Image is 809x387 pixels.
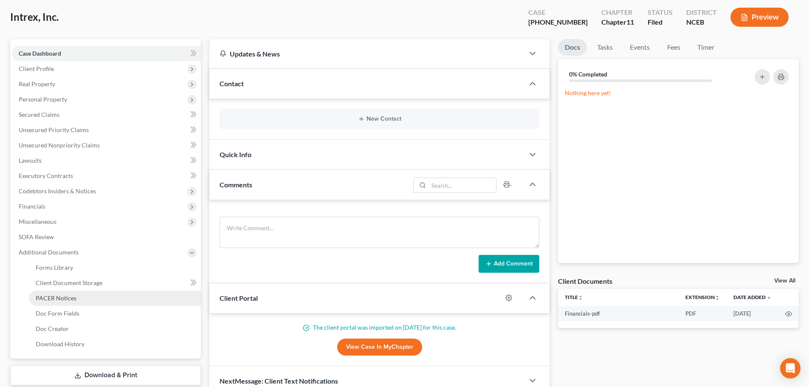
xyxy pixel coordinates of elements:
a: Events [623,39,657,56]
span: Real Property [19,80,55,88]
a: Unsecured Nonpriority Claims [12,138,201,153]
span: Quick Info [220,150,251,158]
a: Secured Claims [12,107,201,122]
span: Unsecured Priority Claims [19,126,89,133]
span: Financials [19,203,45,210]
a: Forms Library [29,260,201,275]
div: Open Intercom Messenger [780,358,801,379]
span: Case Dashboard [19,50,61,57]
span: SOFA Review [19,233,54,240]
div: NCEB [686,17,717,27]
a: Download & Print [10,365,201,385]
span: 11 [626,18,634,26]
button: Add Comment [479,255,539,273]
a: Titleunfold_more [565,294,583,300]
a: Extensionunfold_more [685,294,720,300]
a: Client Document Storage [29,275,201,291]
span: PACER Notices [36,294,76,302]
a: SOFA Review [12,229,201,245]
div: Case [528,8,588,17]
div: Status [648,8,673,17]
p: The client portal was imported on [DATE] for this case. [220,323,539,332]
td: Financials-pdf [558,306,679,321]
strong: 0% Completed [569,71,607,78]
span: Additional Documents [19,249,79,256]
span: NextMessage: Client Text Notifications [220,377,338,385]
a: Case Dashboard [12,46,201,61]
td: PDF [679,306,727,321]
span: Lawsuits [19,157,42,164]
input: Search... [429,178,496,192]
span: Doc Creator [36,325,69,332]
a: Unsecured Priority Claims [12,122,201,138]
td: [DATE] [727,306,778,321]
span: Doc Form Fields [36,310,79,317]
span: Contact [220,79,244,88]
span: Unsecured Nonpriority Claims [19,141,100,149]
span: Personal Property [19,96,67,103]
span: Executory Contracts [19,172,73,179]
p: Nothing here yet! [565,89,792,97]
span: Forms Library [36,264,73,271]
span: Intrex, Inc. [10,11,59,23]
a: View All [774,278,795,284]
a: Lawsuits [12,153,201,168]
a: Doc Form Fields [29,306,201,321]
a: Docs [558,39,587,56]
span: Client Portal [220,294,258,302]
span: Client Document Storage [36,279,102,286]
div: Chapter [601,8,634,17]
span: Client Profile [19,65,54,72]
a: Download History [29,336,201,352]
div: Client Documents [558,277,612,285]
i: expand_more [767,295,772,300]
div: Filed [648,17,673,27]
i: unfold_more [715,295,720,300]
button: New Contact [226,116,533,122]
a: PACER Notices [29,291,201,306]
div: Updates & News [220,49,514,58]
a: Date Added expand_more [733,294,772,300]
div: [PHONE_NUMBER] [528,17,588,27]
div: Chapter [601,17,634,27]
a: Timer [691,39,721,56]
span: Secured Claims [19,111,59,118]
a: Tasks [590,39,620,56]
span: Download History [36,340,85,347]
div: District [686,8,717,17]
a: View Case in MyChapter [337,339,422,356]
button: Preview [730,8,789,27]
a: Executory Contracts [12,168,201,184]
a: Fees [660,39,687,56]
span: Comments [220,181,252,189]
span: Miscellaneous [19,218,56,225]
i: unfold_more [578,295,583,300]
a: Doc Creator [29,321,201,336]
span: Codebtors Insiders & Notices [19,187,96,195]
